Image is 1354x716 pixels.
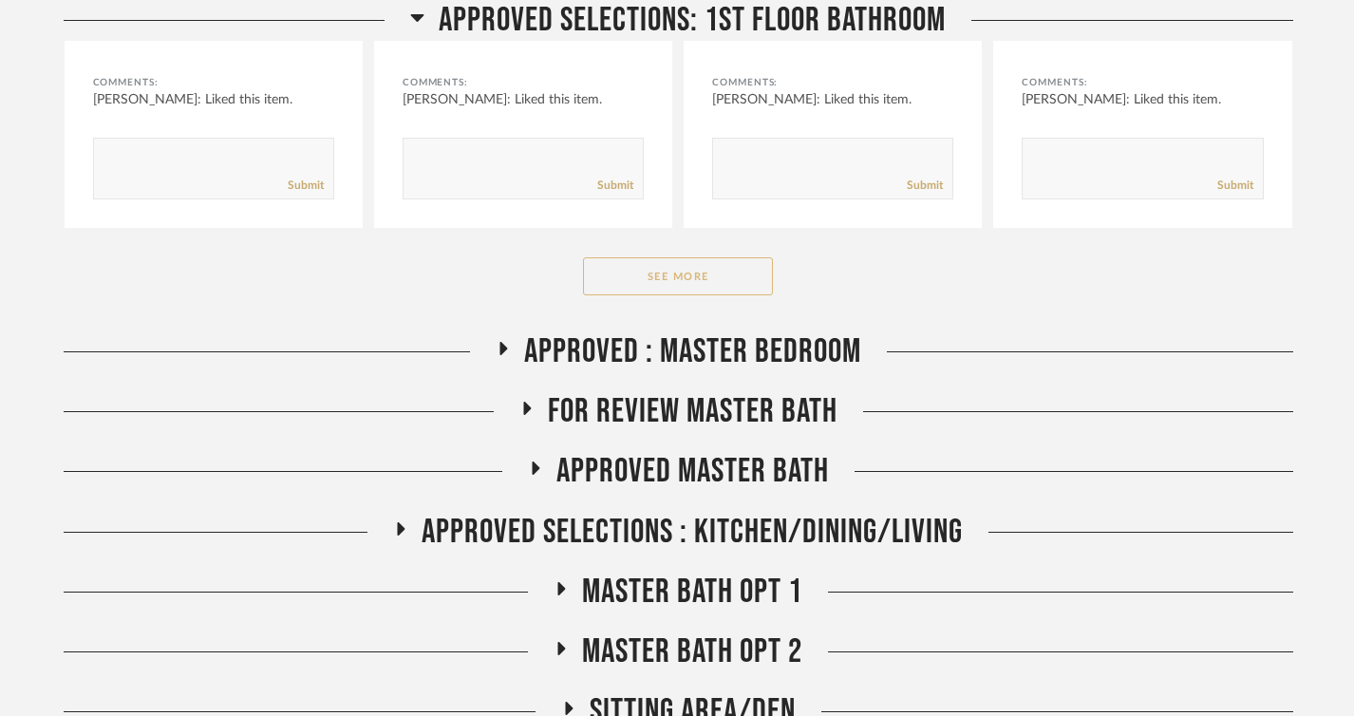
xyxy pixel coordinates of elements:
[93,73,334,92] div: Comments:
[422,512,963,553] span: Approved Selections : Kitchen/Dining/Living
[582,572,802,612] span: Master Bath Opt 1
[288,178,324,194] a: Submit
[524,331,861,372] span: APPROVED : Master Bedroom
[1217,178,1253,194] a: Submit
[556,451,829,492] span: Approved Master Bath
[403,90,644,109] div: [PERSON_NAME]: Liked this item.
[597,178,633,194] a: Submit
[712,73,953,92] div: Comments:
[1022,73,1263,92] div: Comments:
[712,90,953,109] div: [PERSON_NAME]: Liked this item.
[1022,90,1263,109] div: [PERSON_NAME]: Liked this item.
[403,73,644,92] div: Comments:
[93,90,334,109] div: [PERSON_NAME]: Liked this item.
[907,178,943,194] a: Submit
[548,391,837,432] span: FOR REVIEW Master Bath
[582,631,802,672] span: Master Bath Opt 2
[583,257,773,295] button: See More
